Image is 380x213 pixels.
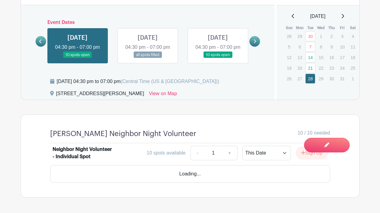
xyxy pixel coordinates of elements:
span: 10 / 10 needed [298,129,330,137]
p: 8 [316,42,326,52]
p: 16 [327,53,337,62]
p: 30 [327,74,337,83]
p: 12 [284,53,294,62]
span: (Central Time (US & [GEOGRAPHIC_DATA])) [121,79,219,84]
p: 11 [348,42,358,52]
p: 24 [337,63,347,73]
p: 10 [337,42,347,52]
p: 6 [295,42,305,52]
button: Sign Up [296,147,328,159]
a: 30 [305,31,315,41]
span: [DATE] [310,13,325,20]
a: 7 [305,42,315,52]
p: 20 [295,63,305,73]
th: Thu [326,25,337,31]
div: Neighbor Night Volunteer - Individual Spot [53,146,114,160]
h4: [PERSON_NAME] Neighbor Night Volunteer [50,129,196,138]
p: 27 [295,74,305,83]
p: 9 [327,42,337,52]
div: Loading... [50,165,330,183]
p: 23 [327,63,337,73]
a: 28 [305,74,315,84]
th: Sat [347,25,358,31]
p: 25 [348,63,358,73]
p: 1 [316,32,326,41]
div: [STREET_ADDRESS][PERSON_NAME] [56,90,144,100]
p: 5 [284,42,294,52]
p: 19 [284,63,294,73]
p: 28 [284,32,294,41]
p: 17 [337,53,347,62]
p: 2 [327,32,337,41]
th: Tue [305,25,316,31]
p: 4 [348,32,358,41]
h6: Event Dates [46,20,250,25]
p: 29 [316,74,326,83]
th: Sun [284,25,294,31]
a: 14 [305,52,315,62]
th: Mon [294,25,305,31]
div: [DATE] 04:30 pm to 07:00 pm [57,78,219,85]
th: Fri [337,25,347,31]
p: 1 [348,74,358,83]
th: Wed [316,25,326,31]
p: 13 [295,53,305,62]
p: 31 [337,74,347,83]
p: 29 [295,32,305,41]
p: 18 [348,53,358,62]
p: 26 [284,74,294,83]
a: + [222,146,237,160]
p: 22 [316,63,326,73]
a: View on Map [149,90,177,100]
a: - [190,146,204,160]
p: 15 [316,53,326,62]
p: 3 [337,32,347,41]
div: 10 spots available [147,149,186,157]
a: 21 [305,63,315,73]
